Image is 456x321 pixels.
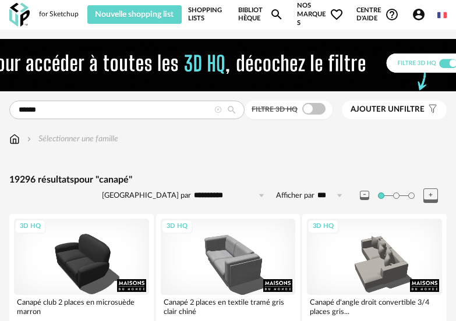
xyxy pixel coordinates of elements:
div: 3D HQ [307,219,339,234]
button: Ajouter unfiltre Filter icon [342,101,447,119]
div: Sélectionner une famille [24,133,118,145]
span: Help Circle Outline icon [385,8,399,22]
span: Account Circle icon [412,8,431,22]
a: BibliothèqueMagnify icon [238,2,284,27]
label: Afficher par [276,191,314,201]
img: fr [437,10,447,20]
span: Centre d'aideHelp Circle Outline icon [356,6,399,23]
span: Filter icon [425,105,438,115]
span: Nos marques [297,2,344,27]
span: Filtre 3D HQ [252,106,298,113]
a: Shopping Lists [188,2,225,27]
button: Nouvelle shopping list [87,5,182,24]
div: Canapé d'angle droit convertible 3/4 places gris... [307,295,442,318]
div: for Sketchup [39,10,79,19]
img: svg+xml;base64,PHN2ZyB3aWR0aD0iMTYiIGhlaWdodD0iMTciIHZpZXdCb3g9IjAgMCAxNiAxNyIgZmlsbD0ibm9uZSIgeG... [9,133,20,145]
div: Canapé 2 places en textile tramé gris clair chiné [161,295,296,318]
div: Canapé club 2 places en microsuède marron [14,295,149,318]
span: pour "canapé" [74,175,132,184]
span: filtre [351,105,425,115]
span: Heart Outline icon [330,8,344,22]
div: 3D HQ [161,219,193,234]
div: 19296 résultats [9,174,447,186]
div: 3D HQ [15,219,46,234]
span: Ajouter un [351,105,400,113]
img: OXP [9,3,30,27]
label: [GEOGRAPHIC_DATA] par [102,191,191,201]
img: svg+xml;base64,PHN2ZyB3aWR0aD0iMTYiIGhlaWdodD0iMTYiIHZpZXdCb3g9IjAgMCAxNiAxNiIgZmlsbD0ibm9uZSIgeG... [24,133,34,145]
span: Nouvelle shopping list [95,10,174,19]
span: Account Circle icon [412,8,426,22]
span: Magnify icon [270,8,284,22]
